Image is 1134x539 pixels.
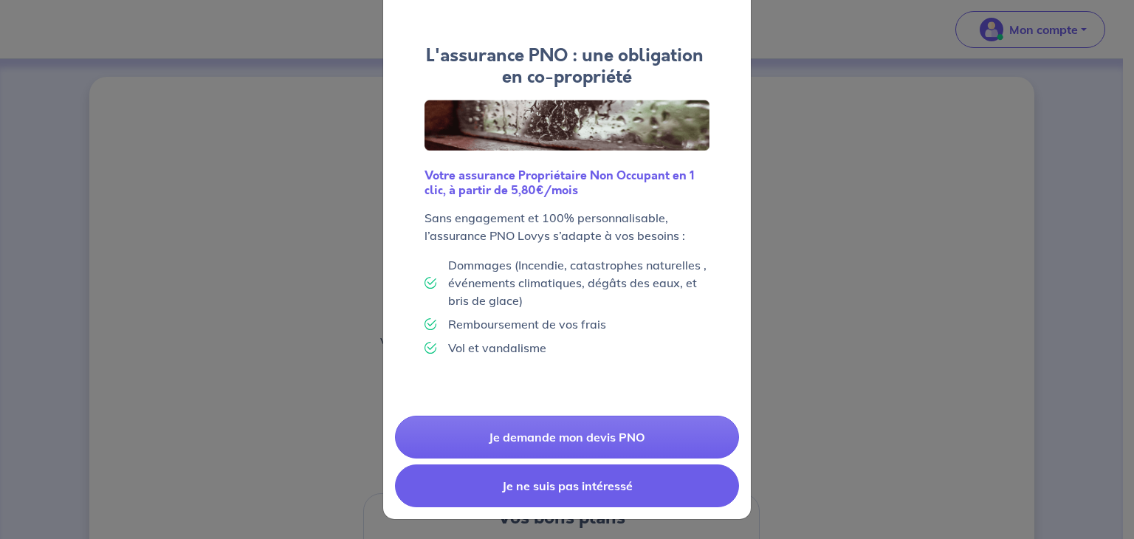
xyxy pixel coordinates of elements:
[425,168,709,196] h6: Votre assurance Propriétaire Non Occupant en 1 clic, à partir de 5,80€/mois
[448,339,546,357] p: Vol et vandalisme
[448,256,709,309] p: Dommages (Incendie, catastrophes naturelles , événements climatiques, dégâts des eaux, et bris de...
[395,416,739,459] a: Je demande mon devis PNO
[448,315,606,333] p: Remboursement de vos frais
[425,100,709,151] img: Logo Lovys
[425,209,709,244] p: Sans engagement et 100% personnalisable, l’assurance PNO Lovys s’adapte à vos besoins :
[395,464,739,507] button: Je ne suis pas intéressé
[425,45,709,88] h4: L'assurance PNO : une obligation en co-propriété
